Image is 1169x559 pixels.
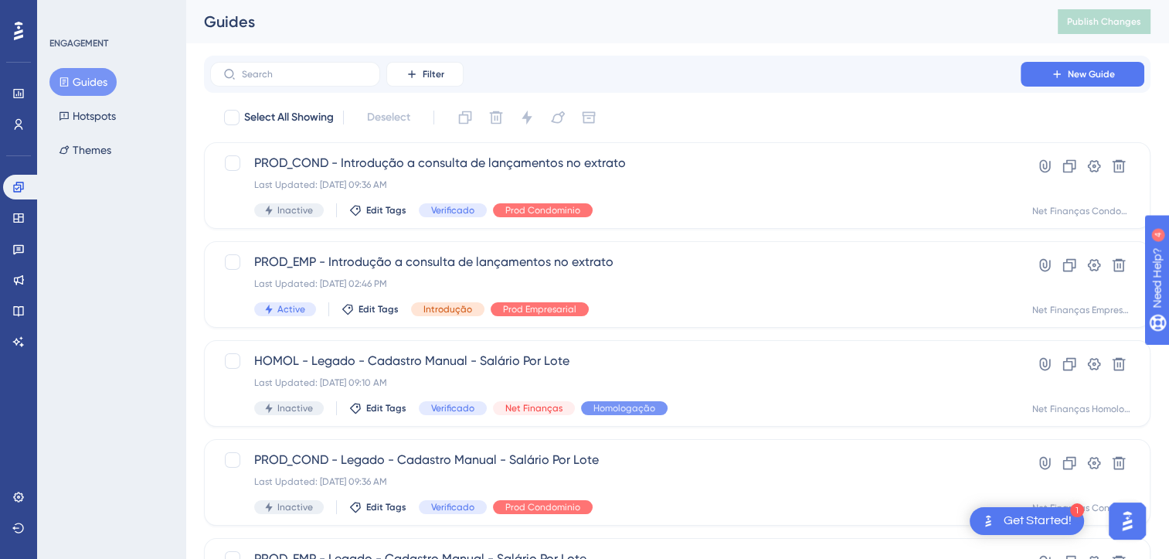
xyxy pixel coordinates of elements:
span: Prod Condominio [505,501,580,513]
div: Get Started! [1004,513,1072,530]
div: 4 [107,8,112,20]
button: Publish Changes [1058,9,1150,34]
div: Last Updated: [DATE] 02:46 PM [254,278,977,290]
span: Verificado [431,501,474,513]
input: Search [242,69,367,80]
button: Edit Tags [349,402,406,414]
span: Need Help? [36,4,97,22]
button: Filter [386,62,464,87]
span: Select All Showing [244,108,334,127]
div: Guides [204,11,1019,32]
div: Net Finanças Condomínio [1032,205,1131,217]
button: Hotspots [49,102,125,130]
span: Verificado [431,402,474,414]
span: Active [277,303,305,315]
span: PROD_COND - Introdução a consulta de lançamentos no extrato [254,154,977,172]
button: Edit Tags [349,501,406,513]
div: Net Finanças Homologação [1032,403,1131,415]
span: PROD_EMP - Introdução a consulta de lançamentos no extrato [254,253,977,271]
button: Guides [49,68,117,96]
span: Inactive [277,204,313,216]
span: Deselect [367,108,410,127]
div: Net Finanças Empresarial [1032,304,1131,316]
button: New Guide [1021,62,1144,87]
span: Publish Changes [1067,15,1141,28]
span: Verificado [431,204,474,216]
img: launcher-image-alternative-text [979,512,997,530]
button: Edit Tags [342,303,399,315]
span: Homologação [593,402,655,414]
span: HOMOL - Legado - Cadastro Manual - Salário Por Lote [254,352,977,370]
span: Filter [423,68,444,80]
span: Introdução [423,303,472,315]
span: Edit Tags [366,204,406,216]
span: Prod Empresarial [503,303,576,315]
iframe: UserGuiding AI Assistant Launcher [1104,498,1150,544]
span: New Guide [1068,68,1115,80]
button: Themes [49,136,121,164]
div: Last Updated: [DATE] 09:36 AM [254,179,977,191]
button: Edit Tags [349,204,406,216]
div: ENGAGEMENT [49,37,108,49]
span: PROD_COND - Legado - Cadastro Manual - Salário Por Lote [254,451,977,469]
span: Edit Tags [366,501,406,513]
span: Edit Tags [366,402,406,414]
button: Deselect [353,104,424,131]
div: Last Updated: [DATE] 09:36 AM [254,475,977,488]
div: Net Finanças Condomínio [1032,502,1131,514]
span: Prod Condominio [505,204,580,216]
div: Open Get Started! checklist, remaining modules: 1 [970,507,1084,535]
span: Edit Tags [359,303,399,315]
span: Inactive [277,501,313,513]
div: 1 [1070,503,1084,517]
span: Inactive [277,402,313,414]
div: Last Updated: [DATE] 09:10 AM [254,377,977,389]
span: Net Finanças [505,402,562,414]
